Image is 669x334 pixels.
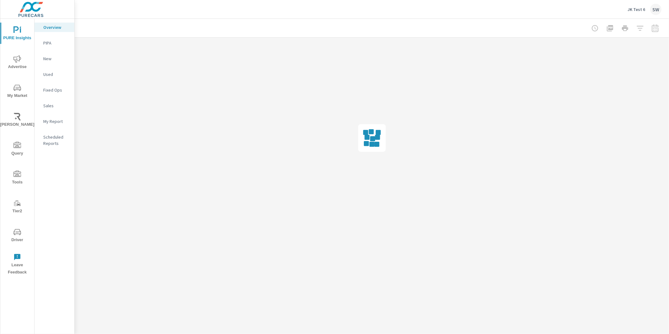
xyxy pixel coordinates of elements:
[35,117,74,126] div: My Report
[2,171,32,186] span: Tools
[35,85,74,95] div: Fixed Ops
[2,228,32,244] span: Driver
[43,87,69,93] p: Fixed Ops
[43,118,69,125] p: My Report
[35,70,74,79] div: Used
[35,38,74,48] div: PIPA
[43,40,69,46] p: PIPA
[628,7,645,12] p: JK Test 6
[0,19,34,278] div: nav menu
[35,132,74,148] div: Scheduled Reports
[2,199,32,215] span: Tier2
[43,56,69,62] p: New
[43,71,69,77] p: Used
[2,253,32,276] span: Leave Feedback
[2,113,32,128] span: [PERSON_NAME]
[35,101,74,110] div: Sales
[2,26,32,42] span: PURE Insights
[2,84,32,99] span: My Market
[43,134,69,146] p: Scheduled Reports
[43,24,69,30] p: Overview
[650,4,661,15] div: SW
[35,23,74,32] div: Overview
[2,142,32,157] span: Query
[2,55,32,71] span: Advertise
[35,54,74,63] div: New
[43,103,69,109] p: Sales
